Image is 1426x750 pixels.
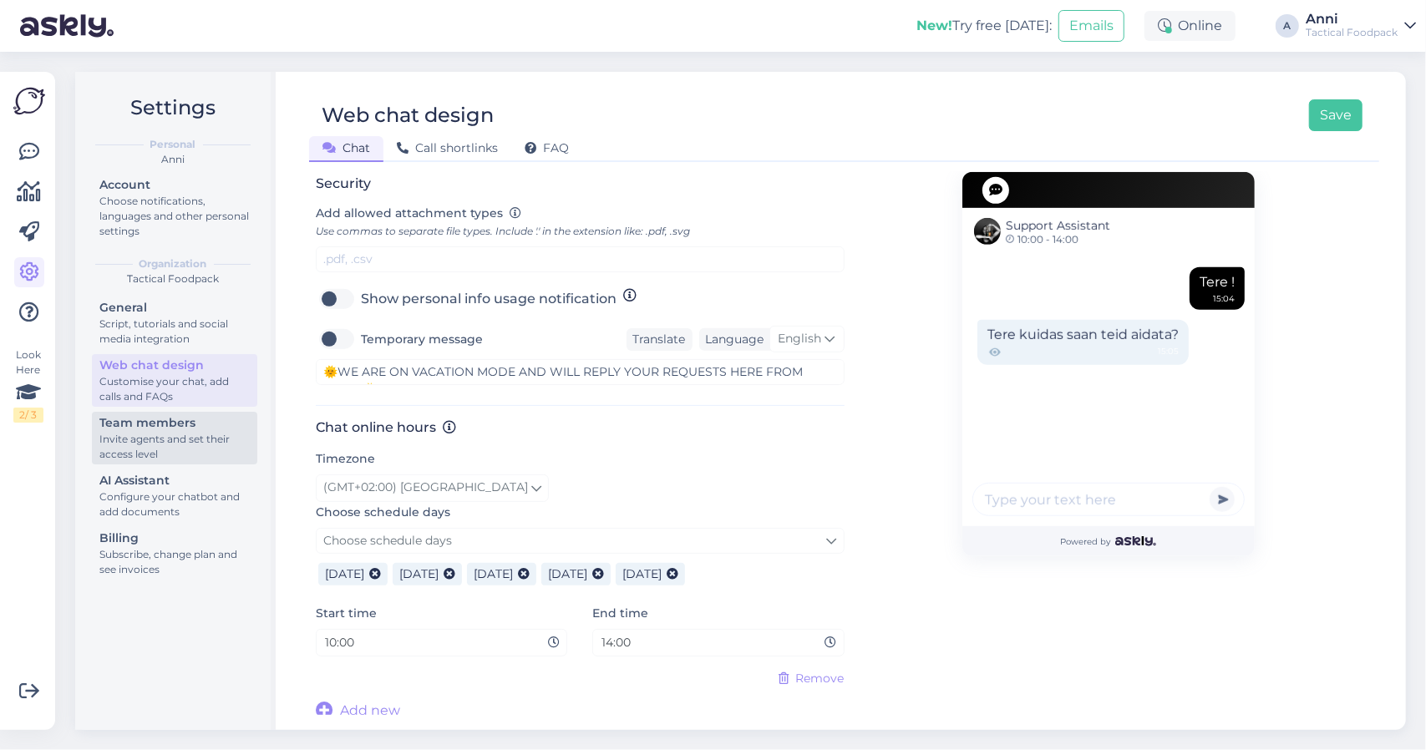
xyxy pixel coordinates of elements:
[779,330,822,348] span: English
[796,670,845,687] span: Remove
[622,566,662,581] span: [DATE]
[972,483,1245,516] input: Type your text here
[699,331,764,348] div: Language
[316,605,377,622] label: Start time
[1115,536,1156,546] img: Askly
[316,225,690,237] span: Use commas to separate file types. Include '.' in the extension like: .pdf, .svg
[99,472,250,489] div: AI Assistant
[592,605,648,622] label: End time
[916,16,1052,36] div: Try free [DATE]:
[399,566,439,581] span: [DATE]
[1213,292,1235,305] div: 15:04
[89,271,257,286] div: Tactical Foodpack
[1158,345,1179,360] span: 15:05
[99,547,250,577] div: Subscribe, change plan and see invoices
[361,286,617,312] label: Show personal info usage notification
[89,152,257,167] div: Anni
[627,328,693,351] div: Translate
[1306,13,1398,26] div: Anni
[977,320,1189,365] div: Tere kuidas saan teid aidata?
[150,137,196,152] b: Personal
[92,296,257,349] a: GeneralScript, tutorials and social media integration
[361,326,483,352] label: Temporary message
[13,85,45,117] img: Askly Logo
[92,174,257,241] a: AccountChoose notifications, languages and other personal settings
[323,533,452,548] span: Choose schedule days
[99,176,250,194] div: Account
[325,566,364,581] span: [DATE]
[1060,535,1156,548] span: Powered by
[1144,11,1236,41] div: Online
[316,450,375,468] label: Timezone
[1190,267,1245,310] div: Tere !
[99,317,250,347] div: Script, tutorials and social media integration
[1058,10,1124,42] button: Emails
[99,414,250,432] div: Team members
[99,357,250,374] div: Web chat design
[1276,14,1299,38] div: A
[1306,13,1416,39] a: AnniTactical Foodpack
[140,256,207,271] b: Organization
[1306,26,1398,39] div: Tactical Foodpack
[92,527,257,580] a: BillingSubscribe, change plan and see invoices
[316,474,549,501] a: (GMT+02:00) [GEOGRAPHIC_DATA]
[1309,99,1363,131] button: Save
[316,359,845,385] textarea: 🌞WE ARE ON VACATION MODE AND WILL REPLY YOUR REQUESTS HERE FROM [DATE]🌞
[13,347,43,423] div: Look Here
[1006,235,1110,245] span: 10:00 - 14:00
[323,479,528,497] span: (GMT+02:00) [GEOGRAPHIC_DATA]
[92,469,257,522] a: AI AssistantConfigure your chatbot and add documents
[525,140,569,155] span: FAQ
[99,489,250,519] div: Configure your chatbot and add documents
[99,299,250,317] div: General
[89,92,257,124] h2: Settings
[99,194,250,239] div: Choose notifications, languages and other personal settings
[1006,217,1110,235] span: Support Assistant
[99,432,250,462] div: Invite agents and set their access level
[99,374,250,404] div: Customise your chat, add calls and FAQs
[916,18,952,33] b: New!
[548,566,587,581] span: [DATE]
[99,530,250,547] div: Billing
[316,419,845,435] h3: Chat online hours
[322,99,494,131] div: Web chat design
[316,504,450,521] label: Choose schedule days
[316,175,845,191] h3: Security
[92,354,257,407] a: Web chat designCustomise your chat, add calls and FAQs
[322,140,370,155] span: Chat
[974,218,1001,245] img: Support
[316,528,845,554] a: Choose schedule days
[316,246,845,272] input: .pdf, .csv
[13,408,43,423] div: 2 / 3
[316,205,503,220] span: Add allowed attachment types
[397,140,498,155] span: Call shortlinks
[474,566,513,581] span: [DATE]
[92,412,257,464] a: Team membersInvite agents and set their access level
[340,701,400,721] span: Add new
